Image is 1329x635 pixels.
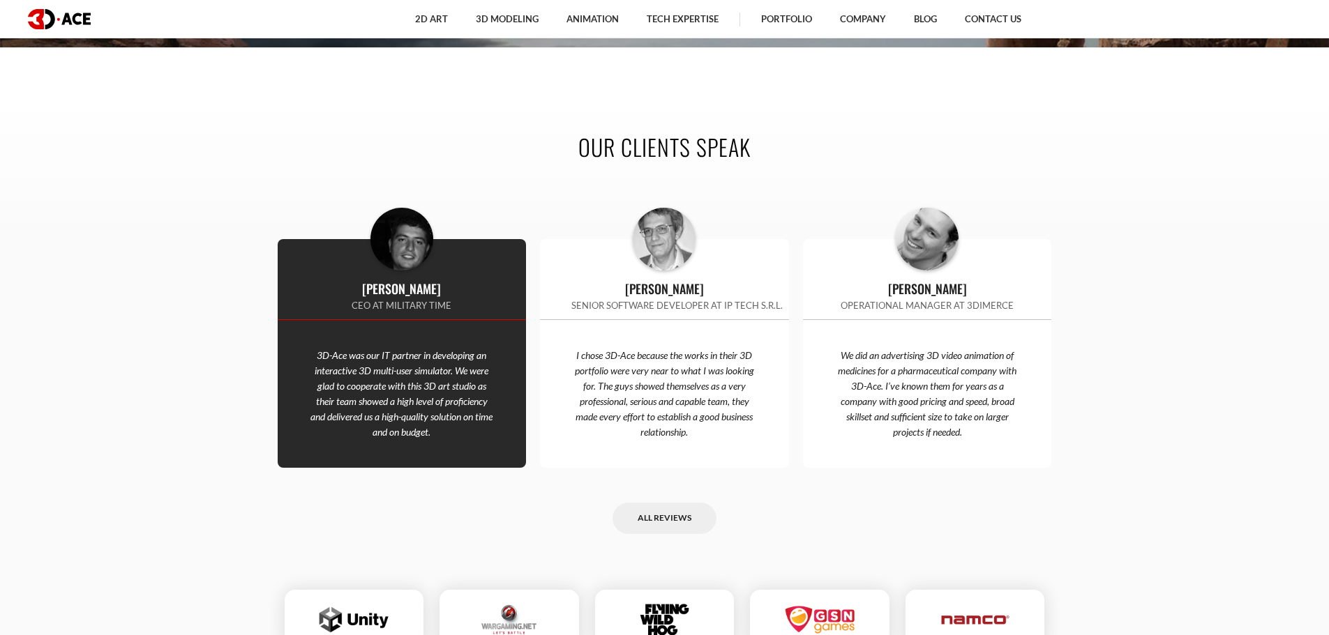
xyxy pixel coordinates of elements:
p: [PERSON_NAME] [278,279,527,298]
h2: Our clients speak [278,131,1052,162]
p: Senior Software Developer at Ip Tech S.r.l. [540,298,789,312]
a: All reviews [613,503,716,534]
img: logo dark [28,9,91,29]
p: I chose 3D-Ace because the works in their 3D portfolio were very near to what I was looking for. ... [540,348,789,440]
p: 3D-Ace was our IT partner in developing an interactive 3D multi-user simulator. We were glad to c... [278,348,527,440]
p: [PERSON_NAME] [803,279,1052,298]
p: CEO at Military Time [278,298,527,312]
p: We did an advertising 3D video animation of medicines for a pharmaceutical company with 3D-Ace. I... [803,348,1052,440]
p: [PERSON_NAME] [540,279,789,298]
p: Operational Manager at 3DIMERCE [803,298,1052,312]
img: Gsn games logo [786,604,855,635]
img: Unity [320,604,389,635]
img: Wargaming.net logo [475,604,544,635]
img: Flying wild hog logo [631,604,698,635]
img: Namco logo [940,604,1009,635]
